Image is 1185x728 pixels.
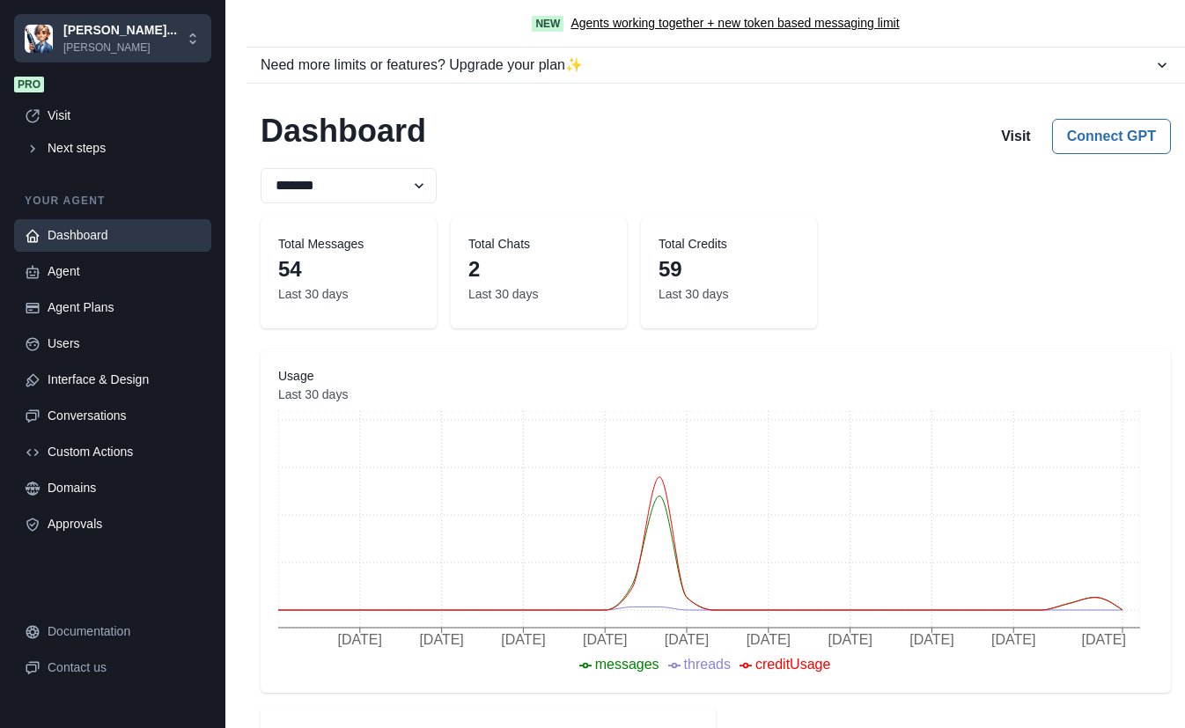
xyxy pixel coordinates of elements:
[278,386,1153,404] dd: Last 30 days
[48,298,201,317] div: Agent Plans
[665,632,709,647] tspan: [DATE]
[48,407,201,425] div: Conversations
[247,48,1185,83] button: Need more limits or features? Upgrade your plan✨
[278,367,1153,386] dt: Usage
[1052,119,1171,154] button: Connect GPT
[570,14,899,33] a: Agents working together + new token based messaging limit
[747,632,791,647] tspan: [DATE]
[48,107,201,125] div: Visit
[48,262,201,281] div: Agent
[278,235,419,254] dt: Total Messages
[48,658,201,677] div: Contact us
[338,632,382,647] tspan: [DATE]
[63,40,177,55] p: [PERSON_NAME]
[828,632,872,647] tspan: [DATE]
[48,479,201,497] div: Domains
[468,254,609,285] dd: 2
[659,254,799,285] dd: 59
[684,657,731,672] span: threads
[532,16,563,32] span: New
[468,235,609,254] dt: Total Chats
[48,139,201,158] div: Next steps
[261,55,1153,76] div: Need more limits or features? Upgrade your plan ✨
[468,285,609,304] dd: Last 30 days
[659,285,799,304] dd: Last 30 days
[987,119,1045,154] button: Visit
[48,443,201,461] div: Custom Actions
[14,193,211,209] p: Your agent
[991,632,1035,647] tspan: [DATE]
[419,632,463,647] tspan: [DATE]
[755,657,830,672] span: creditUsage
[659,235,799,254] dt: Total Credits
[501,632,545,647] tspan: [DATE]
[1082,632,1126,647] tspan: [DATE]
[909,632,953,647] tspan: [DATE]
[595,657,659,672] span: messages
[278,254,419,285] dd: 54
[25,25,53,53] img: Chakra UI
[261,112,426,154] h2: Dashboard
[14,77,44,92] span: Pro
[48,335,201,353] div: Users
[48,371,201,389] div: Interface & Design
[278,285,419,304] dd: Last 30 days
[14,615,211,648] a: Documentation
[583,632,627,647] tspan: [DATE]
[48,515,201,533] div: Approvals
[63,21,177,40] p: [PERSON_NAME]...
[14,14,211,63] button: Chakra UI[PERSON_NAME]...[PERSON_NAME]
[48,226,201,245] div: Dashboard
[48,622,201,641] div: Documentation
